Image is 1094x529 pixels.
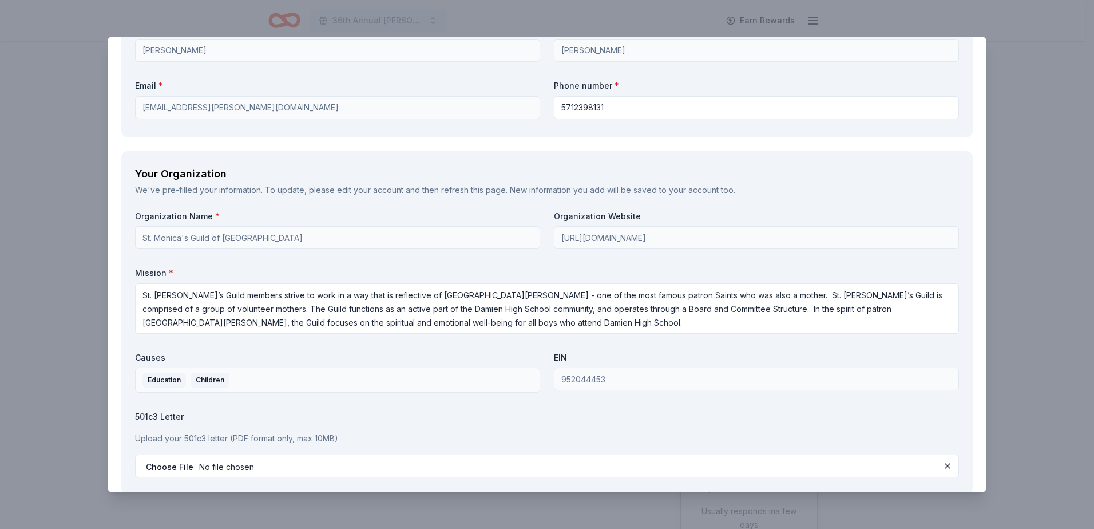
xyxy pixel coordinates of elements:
label: Organization Name [135,211,540,222]
label: 501c3 Letter [135,411,959,423]
label: Organization Website [554,211,959,222]
label: EIN [554,352,959,364]
div: We've pre-filled your information. To update, please and then refresh this page. New information ... [135,183,959,197]
label: Email [135,80,540,92]
button: EducationChildren [135,368,540,393]
label: Phone number [554,80,959,92]
div: Children [191,373,229,388]
p: Upload your 501c3 letter (PDF format only, max 10MB) [135,432,959,445]
label: Mission [135,267,959,279]
div: Education [142,373,186,388]
div: Your Organization [135,165,959,183]
textarea: St. [PERSON_NAME]’s Guild members strive to work in a way that is reflective of [GEOGRAPHIC_DATA]... [135,283,959,334]
a: edit your account [337,185,403,195]
label: Causes [135,352,540,364]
